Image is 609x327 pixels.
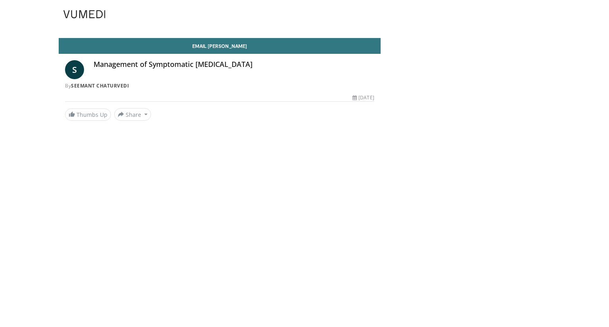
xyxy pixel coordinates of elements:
[71,82,129,89] a: Seemant Chaturvedi
[65,108,111,121] a: Thumbs Up
[63,10,105,18] img: VuMedi Logo
[65,82,374,89] div: By
[65,60,84,79] a: S
[352,94,374,101] div: [DATE]
[114,108,151,121] button: Share
[59,38,381,54] a: Email [PERSON_NAME]
[94,60,374,69] h4: Management of Symptomatic [MEDICAL_DATA]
